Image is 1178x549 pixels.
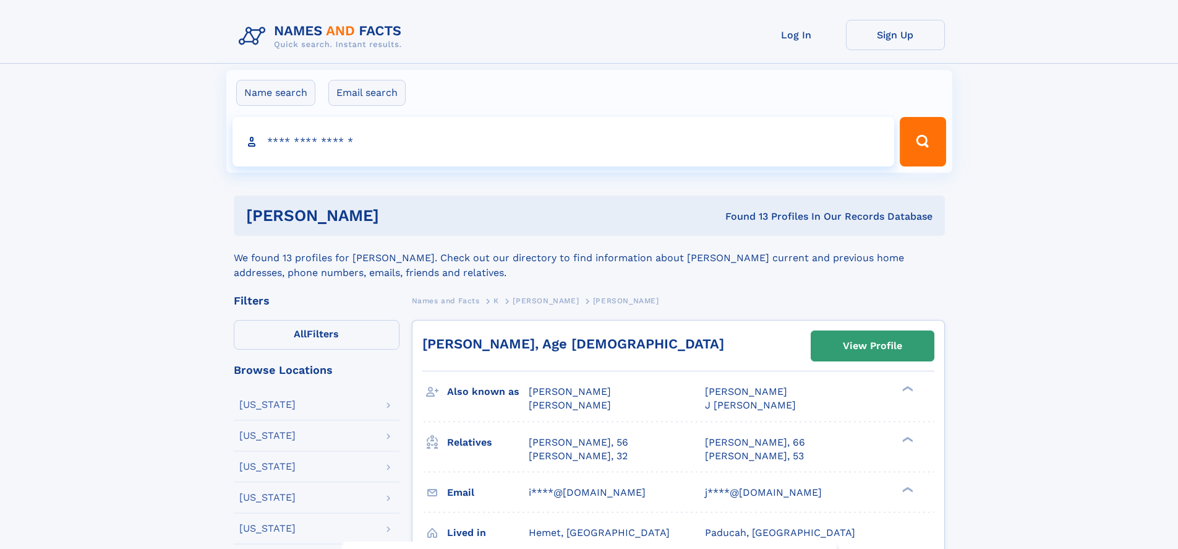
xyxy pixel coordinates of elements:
span: Paducah, [GEOGRAPHIC_DATA] [705,527,855,538]
span: [PERSON_NAME] [593,296,659,305]
a: View Profile [811,331,934,361]
a: [PERSON_NAME], 56 [529,436,628,449]
h3: Relatives [447,432,529,453]
a: [PERSON_NAME] [513,293,579,308]
div: ❯ [899,385,914,393]
div: [US_STATE] [239,524,296,534]
span: [PERSON_NAME] [513,296,579,305]
h1: [PERSON_NAME] [246,208,552,223]
label: Email search [328,80,406,106]
span: All [294,328,307,340]
h3: Lived in [447,522,529,543]
a: Names and Facts [412,293,480,308]
label: Filters [234,320,399,350]
div: Found 13 Profiles In Our Records Database [552,210,933,223]
span: [PERSON_NAME] [705,386,787,397]
h3: Also known as [447,381,529,402]
div: ❯ [899,485,914,493]
div: [US_STATE] [239,431,296,441]
a: [PERSON_NAME], 32 [529,449,628,463]
label: Name search [236,80,315,106]
h3: Email [447,482,529,503]
button: Search Button [900,117,945,166]
span: [PERSON_NAME] [529,399,611,411]
div: We found 13 profiles for [PERSON_NAME]. Check out our directory to find information about [PERSON... [234,236,945,280]
span: K [493,296,499,305]
a: [PERSON_NAME], 53 [705,449,804,463]
div: View Profile [843,332,902,360]
span: J [PERSON_NAME] [705,399,796,411]
a: Sign Up [846,20,945,50]
a: K [493,293,499,308]
a: [PERSON_NAME], 66 [705,436,805,449]
img: Logo Names and Facts [234,20,412,53]
div: [US_STATE] [239,462,296,472]
div: ❯ [899,435,914,443]
div: Filters [234,295,399,306]
a: [PERSON_NAME], Age [DEMOGRAPHIC_DATA] [422,336,724,352]
div: [US_STATE] [239,493,296,503]
a: Log In [747,20,846,50]
input: search input [233,117,895,166]
span: Hemet, [GEOGRAPHIC_DATA] [529,527,670,538]
div: [US_STATE] [239,400,296,410]
div: Browse Locations [234,365,399,376]
span: [PERSON_NAME] [529,386,611,397]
